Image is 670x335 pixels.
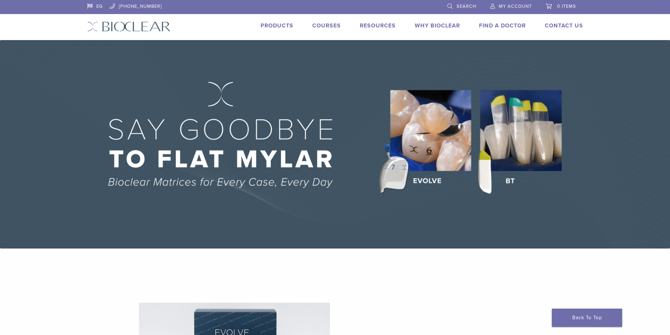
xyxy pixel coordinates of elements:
[499,4,532,9] span: My Account
[557,4,576,9] span: 0 items
[360,22,396,29] a: Resources
[479,22,526,29] a: Find A Doctor
[312,22,341,29] a: Courses
[87,21,171,32] img: Bioclear
[199,271,209,280] button: Close
[261,22,293,29] a: Products
[12,283,197,294] p: Your October Deals Have Arrived!
[552,309,622,327] a: Back To Top
[12,304,76,311] a: [URL][DOMAIN_NAME]
[457,4,476,9] span: Search
[415,22,460,29] a: Why Bioclear
[545,22,583,29] a: Contact Us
